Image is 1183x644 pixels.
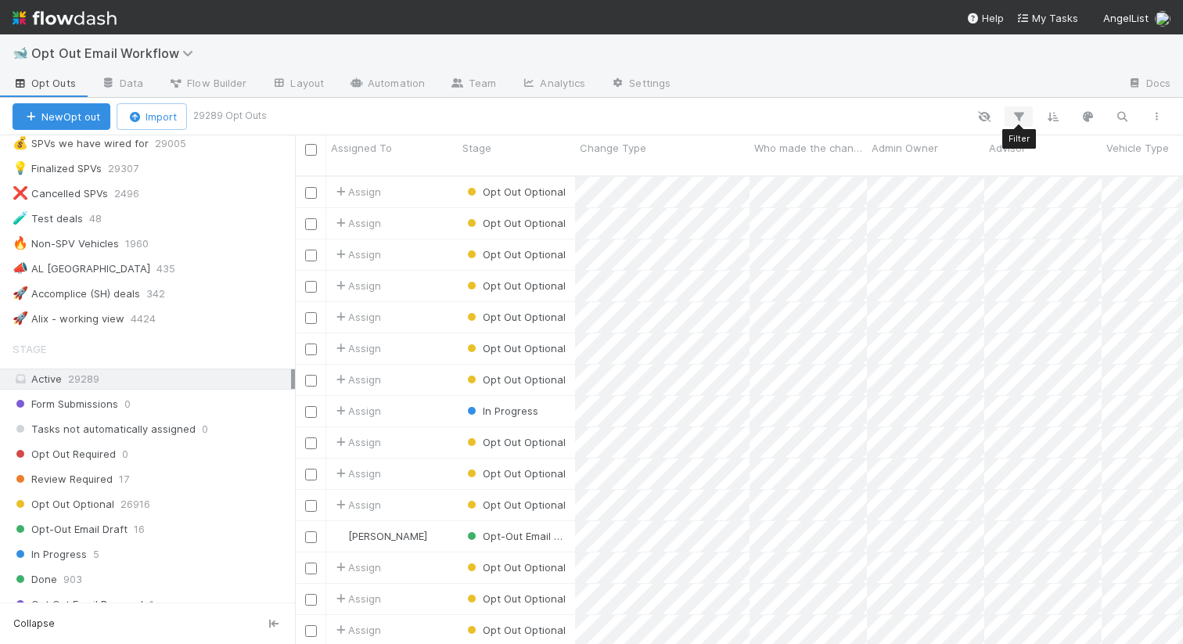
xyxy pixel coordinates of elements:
[462,140,491,156] span: Stage
[305,437,317,449] input: Toggle Row Selected
[333,497,381,513] span: Assign
[13,495,114,514] span: Opt Out Optional
[149,595,154,614] span: 1
[333,528,427,544] div: [PERSON_NAME]
[333,340,381,356] span: Assign
[305,500,317,512] input: Toggle Row Selected
[333,372,381,387] span: Assign
[108,159,154,178] span: 29307
[13,236,28,250] span: 🔥
[156,72,259,97] a: Flow Builder
[464,434,566,450] div: Opt Out Optional
[333,559,381,575] span: Assign
[131,309,171,329] span: 4424
[1115,72,1183,97] a: Docs
[305,187,317,199] input: Toggle Row Selected
[333,530,346,542] img: avatar_2de93f86-b6c7-4495-bfe2-fb093354a53c.png
[125,234,164,254] span: 1960
[333,309,381,325] div: Assign
[464,248,566,261] span: Opt Out Optional
[464,185,566,198] span: Opt Out Optional
[114,184,155,203] span: 2496
[437,72,509,97] a: Team
[348,530,427,542] span: [PERSON_NAME]
[464,217,566,229] span: Opt Out Optional
[464,561,566,574] span: Opt Out Optional
[333,403,381,419] div: Assign
[336,72,437,97] a: Automation
[13,286,28,300] span: 🚀
[13,617,55,631] span: Collapse
[333,622,381,638] span: Assign
[13,75,76,91] span: Opt Outs
[464,467,566,480] span: Opt Out Optional
[580,140,646,156] span: Change Type
[168,75,246,91] span: Flow Builder
[305,531,317,543] input: Toggle Row Selected
[13,545,87,564] span: In Progress
[13,595,143,614] span: Opt Out Email Bounced
[305,218,317,230] input: Toggle Row Selected
[13,570,57,589] span: Done
[464,246,566,262] div: Opt Out Optional
[464,466,566,481] div: Opt Out Optional
[464,498,566,511] span: Opt Out Optional
[13,5,117,31] img: logo-inverted-e16ddd16eac7371096b0.svg
[331,140,392,156] span: Assigned To
[13,259,150,279] div: AL [GEOGRAPHIC_DATA]
[13,311,28,325] span: 🚀
[13,184,108,203] div: Cancelled SPVs
[13,211,28,225] span: 🧪
[464,342,566,354] span: Opt Out Optional
[122,444,128,464] span: 0
[13,209,83,228] div: Test deals
[13,46,28,59] span: 🐋
[754,140,863,156] span: Who made the changes
[13,284,140,304] div: Accomplice (SH) deals
[63,570,82,589] span: 903
[155,134,202,153] span: 29005
[305,250,317,261] input: Toggle Row Selected
[13,333,46,365] span: Stage
[598,72,683,97] a: Settings
[13,159,102,178] div: Finalized SPVs
[464,497,566,513] div: Opt Out Optional
[509,72,598,97] a: Analytics
[13,520,128,539] span: Opt-Out Email Draft
[305,312,317,324] input: Toggle Row Selected
[88,72,156,97] a: Data
[305,144,317,156] input: Toggle All Rows Selected
[89,209,117,228] span: 48
[464,373,566,386] span: Opt Out Optional
[124,394,131,414] span: 0
[464,530,579,542] span: Opt-Out Email Draft
[1155,11,1170,27] img: avatar_55c8bf04-bdf8-4706-8388-4c62d4787457.png
[333,466,381,481] span: Assign
[119,470,129,489] span: 17
[1103,12,1149,24] span: AngelList
[117,103,187,130] button: Import
[305,406,317,418] input: Toggle Row Selected
[146,284,181,304] span: 342
[134,520,145,539] span: 16
[305,563,317,574] input: Toggle Row Selected
[93,545,99,564] span: 5
[13,186,28,200] span: ❌
[333,184,381,200] div: Assign
[13,444,116,464] span: Opt Out Required
[202,419,208,439] span: 0
[464,311,566,323] span: Opt Out Optional
[464,592,566,605] span: Opt Out Optional
[464,372,566,387] div: Opt Out Optional
[305,625,317,637] input: Toggle Row Selected
[13,136,28,149] span: 💰
[305,281,317,293] input: Toggle Row Selected
[13,394,118,414] span: Form Submissions
[333,215,381,231] span: Assign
